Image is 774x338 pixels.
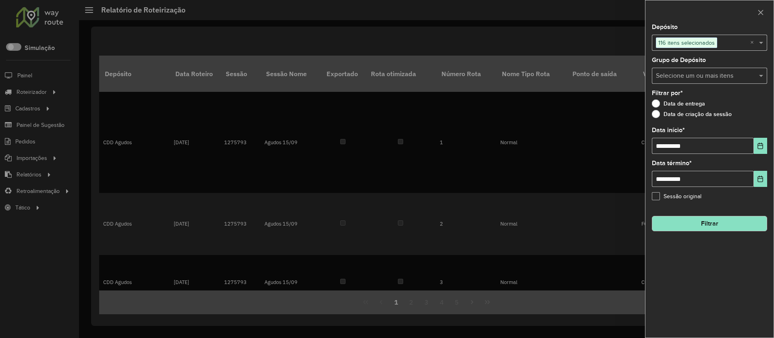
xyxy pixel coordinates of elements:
span: Clear all [750,38,757,48]
label: Data término [652,158,692,168]
button: Choose Date [754,138,767,154]
label: Grupo de Depósito [652,55,706,65]
label: Data de criação da sessão [652,110,732,118]
span: 116 itens selecionados [656,38,717,48]
label: Data início [652,125,685,135]
label: Depósito [652,22,678,32]
button: Filtrar [652,216,767,231]
label: Data de entrega [652,100,705,108]
label: Sessão original [652,192,701,201]
label: Filtrar por [652,88,683,98]
button: Choose Date [754,171,767,187]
